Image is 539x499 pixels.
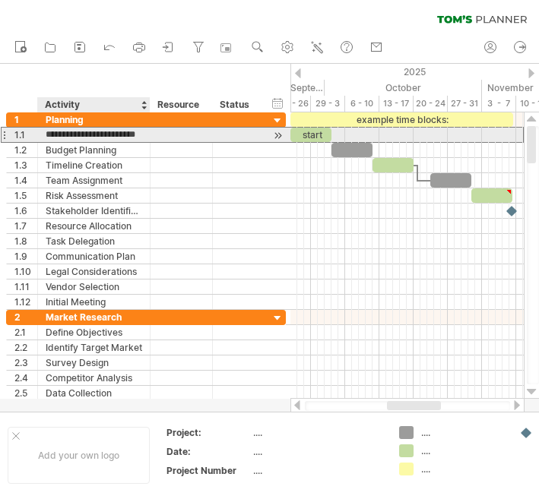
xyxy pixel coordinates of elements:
div: 2.4 [14,371,37,385]
div: 13 - 17 [379,96,414,112]
div: Risk Assessment [46,188,142,203]
div: Project: [166,426,250,439]
div: 1.9 [14,249,37,264]
div: 1 [14,112,37,127]
div: 22 - 26 [277,96,311,112]
div: 1.10 [14,264,37,279]
div: 2 [14,310,37,324]
div: scroll to activity [271,128,285,144]
div: .... [421,463,504,475]
div: .... [421,426,504,439]
div: 2.1 [14,325,37,340]
div: 1.8 [14,234,37,248]
div: 1.6 [14,204,37,218]
div: 1.12 [14,295,37,309]
div: example time blocks: [290,112,513,127]
div: Survey Design [46,355,142,370]
div: Vendor Selection [46,280,142,294]
div: Add your own logo [8,427,150,484]
div: start [290,128,331,142]
div: .... [253,464,381,477]
div: 6 - 10 [345,96,379,112]
div: Activity [45,97,141,112]
div: Planning [46,112,142,127]
div: Define Objectives [46,325,142,340]
div: 1.5 [14,188,37,203]
div: Status [220,97,253,112]
div: 2.2 [14,340,37,355]
div: 20 - 24 [414,96,448,112]
div: Team Assignment [46,173,142,188]
div: October 2025 [325,80,482,96]
div: 1.7 [14,219,37,233]
div: Communication Plan [46,249,142,264]
div: Competitor Analysis [46,371,142,385]
div: Timeline Creation [46,158,142,172]
div: 3 - 7 [482,96,516,112]
div: Legal Considerations [46,264,142,279]
div: Stakeholder Identification [46,204,142,218]
div: 29 - 3 [311,96,345,112]
div: Resource Allocation [46,219,142,233]
div: .... [421,444,504,457]
div: Data Collection [46,386,142,400]
div: Task Delegation [46,234,142,248]
div: Budget Planning [46,143,142,157]
div: .... [253,445,381,458]
div: Initial Meeting [46,295,142,309]
div: 1.4 [14,173,37,188]
div: Project Number [166,464,250,477]
div: 2.5 [14,386,37,400]
div: 27 - 31 [448,96,482,112]
div: 1.3 [14,158,37,172]
div: Identify Target Market [46,340,142,355]
div: .... [253,426,381,439]
div: Market Research [46,310,142,324]
div: 1.1 [14,128,37,142]
div: Resource [157,97,204,112]
div: Date: [166,445,250,458]
div: 1.2 [14,143,37,157]
div: 1.11 [14,280,37,294]
div: 2.3 [14,355,37,370]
